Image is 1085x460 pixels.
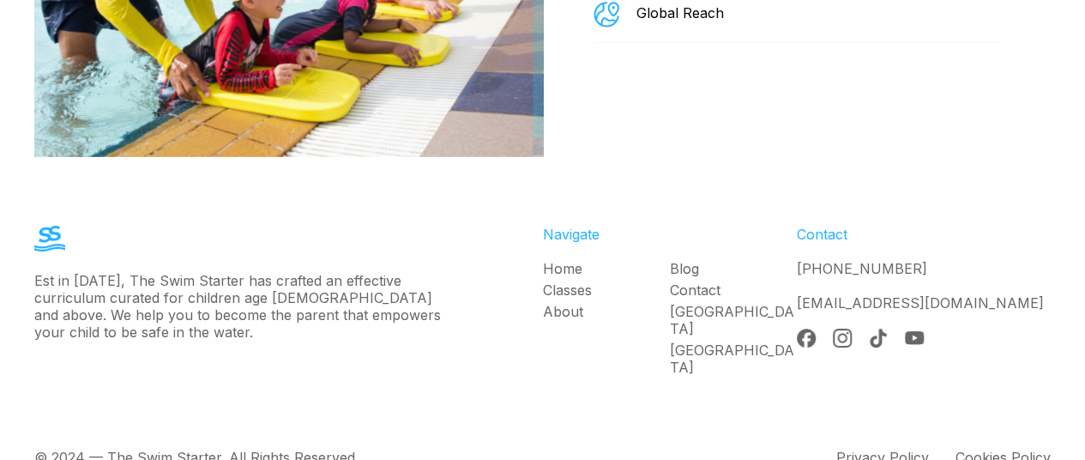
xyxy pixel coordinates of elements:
[797,226,1051,243] div: Contact
[670,303,797,337] a: [GEOGRAPHIC_DATA]
[543,260,670,277] a: Home
[670,260,797,277] a: Blog
[636,4,724,21] div: Global Reach
[543,303,670,320] a: About
[543,226,797,243] div: Navigate
[797,260,927,277] a: [PHONE_NUMBER]
[797,294,1044,312] a: [EMAIL_ADDRESS][DOMAIN_NAME]
[797,329,816,348] img: Facebook
[543,281,670,299] a: Classes
[905,329,924,348] img: YouTube
[833,329,852,348] img: Instagram
[670,281,797,299] a: Contact
[594,2,619,27] img: a happy child attending a group swimming lesson for kids
[869,329,888,348] img: Tik Tok
[34,226,65,251] img: The Swim Starter Logo
[670,342,797,376] a: [GEOGRAPHIC_DATA]
[34,272,441,341] div: Est in [DATE], The Swim Starter has crafted an effective curriculum curated for children age [DEM...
